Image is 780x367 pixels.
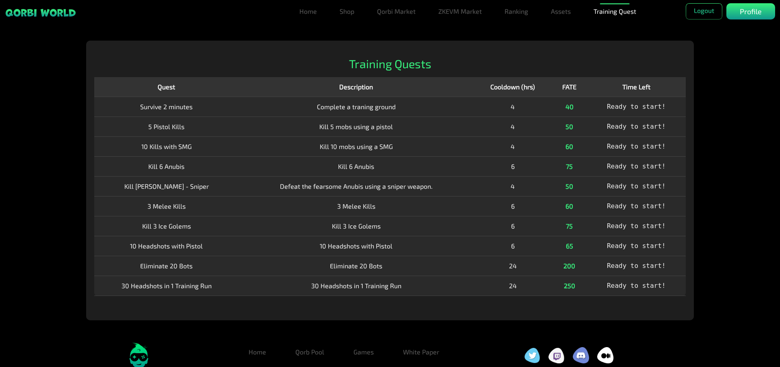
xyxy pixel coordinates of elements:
[607,202,666,210] span: Ready to start!
[474,236,552,256] td: 6
[573,347,589,363] img: social icon
[557,102,582,112] div: 40
[557,261,582,271] div: 200
[587,77,686,97] th: Time Left
[501,3,531,19] a: Ranking
[607,103,666,110] span: Ready to start!
[548,3,574,19] a: Assets
[336,3,357,19] a: Shop
[474,256,552,276] td: 24
[239,97,474,117] td: Complete a traning ground
[686,3,722,19] button: Logout
[374,3,419,19] a: Qorbi Market
[557,241,582,251] div: 65
[94,57,686,71] h2: Training Quests
[474,156,552,176] td: 6
[94,196,239,216] td: 3 Melee Kills
[94,156,239,176] td: Kill 6 Anubis
[548,348,565,363] img: social icon
[607,182,666,190] span: Ready to start!
[289,344,331,360] a: Qorb Pool
[557,142,582,151] div: 60
[557,281,582,291] div: 250
[474,216,552,236] td: 6
[474,176,552,196] td: 4
[94,77,239,97] th: Quest
[557,201,582,211] div: 60
[557,221,582,231] div: 75
[607,142,666,150] span: Ready to start!
[607,222,666,230] span: Ready to start!
[94,136,239,156] td: 10 Kills with SMG
[474,97,552,117] td: 4
[474,276,552,296] td: 24
[239,77,474,97] th: Description
[239,276,474,296] td: 30 Headshots in 1 Training Run
[94,176,239,196] td: Kill [PERSON_NAME] - Sniper
[590,3,639,19] a: Training Quest
[607,282,666,289] span: Ready to start!
[474,196,552,216] td: 6
[94,236,239,256] td: 10 Headshots with Pistol
[239,136,474,156] td: Kill 10 mobs using a SMG
[242,344,273,360] a: Home
[557,181,582,191] div: 50
[239,176,474,196] td: Defeat the fearsome Anubis using a sniper weapon.
[474,77,552,97] th: Cooldown (hrs)
[474,117,552,136] td: 4
[607,162,666,170] span: Ready to start!
[239,196,474,216] td: 3 Melee Kills
[239,216,474,236] td: Kill 3 Ice Golems
[94,216,239,236] td: Kill 3 Ice Golems
[239,117,474,136] td: Kill 5 mobs using a pistol
[239,256,474,276] td: Eliminate 20 Bots
[296,3,320,19] a: Home
[435,3,485,19] a: ZKEVM Market
[607,262,666,270] span: Ready to start!
[396,344,446,360] a: White Paper
[94,256,239,276] td: Eliminate 20 Bots
[239,236,474,256] td: 10 Headshots with Pistol
[607,242,666,250] span: Ready to start!
[607,123,666,130] span: Ready to start!
[5,8,76,17] img: sticky brand-logo
[552,77,587,97] th: FATE
[94,276,239,296] td: 30 Headshots in 1 Training Run
[94,117,239,136] td: 5 Pistol Kills
[347,344,380,360] a: Games
[557,162,582,171] div: 75
[557,122,582,132] div: 50
[524,348,540,363] img: social icon
[474,136,552,156] td: 4
[740,6,762,17] p: Profile
[597,347,613,363] img: social icon
[94,97,239,117] td: Survive 2 minutes
[239,156,474,176] td: Kill 6 Anubis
